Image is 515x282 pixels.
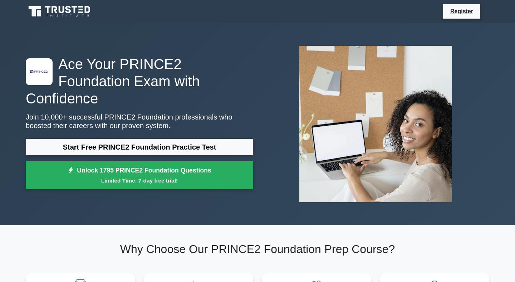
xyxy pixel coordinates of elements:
[446,7,477,16] a: Register
[26,138,253,156] a: Start Free PRINCE2 Foundation Practice Test
[26,242,489,256] h2: Why Choose Our PRINCE2 Foundation Prep Course?
[26,161,253,190] a: Unlock 1795 PRINCE2 Foundation QuestionsLimited Time: 7-day free trial!
[26,55,253,107] h1: Ace Your PRINCE2 Foundation Exam with Confidence
[26,113,253,130] p: Join 10,000+ successful PRINCE2 Foundation professionals who boosted their careers with our prove...
[35,176,244,185] small: Limited Time: 7-day free trial!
